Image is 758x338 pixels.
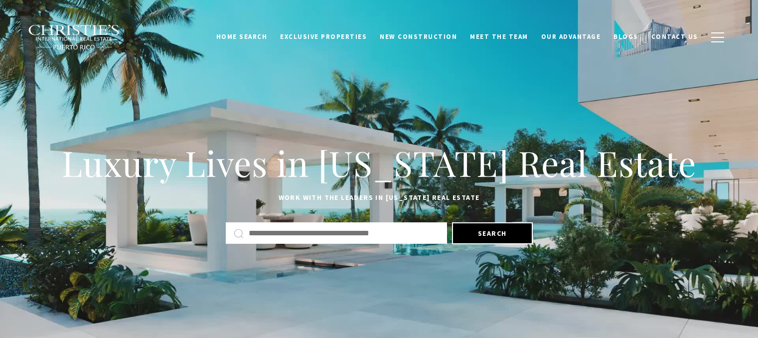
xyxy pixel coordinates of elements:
a: Exclusive Properties [274,27,373,46]
a: Blogs [607,27,645,46]
span: Blogs [613,32,638,41]
h1: Luxury Lives in [US_STATE] Real Estate [55,141,703,185]
p: Work with the leaders in [US_STATE] Real Estate [55,192,703,204]
a: New Construction [373,27,463,46]
span: Exclusive Properties [280,32,367,41]
span: New Construction [380,32,457,41]
button: Search [452,222,533,244]
a: Our Advantage [535,27,607,46]
a: Home Search [210,27,274,46]
img: Christie's International Real Estate black text logo [28,24,121,50]
span: Contact Us [651,32,698,41]
span: Our Advantage [541,32,601,41]
a: Meet the Team [463,27,535,46]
